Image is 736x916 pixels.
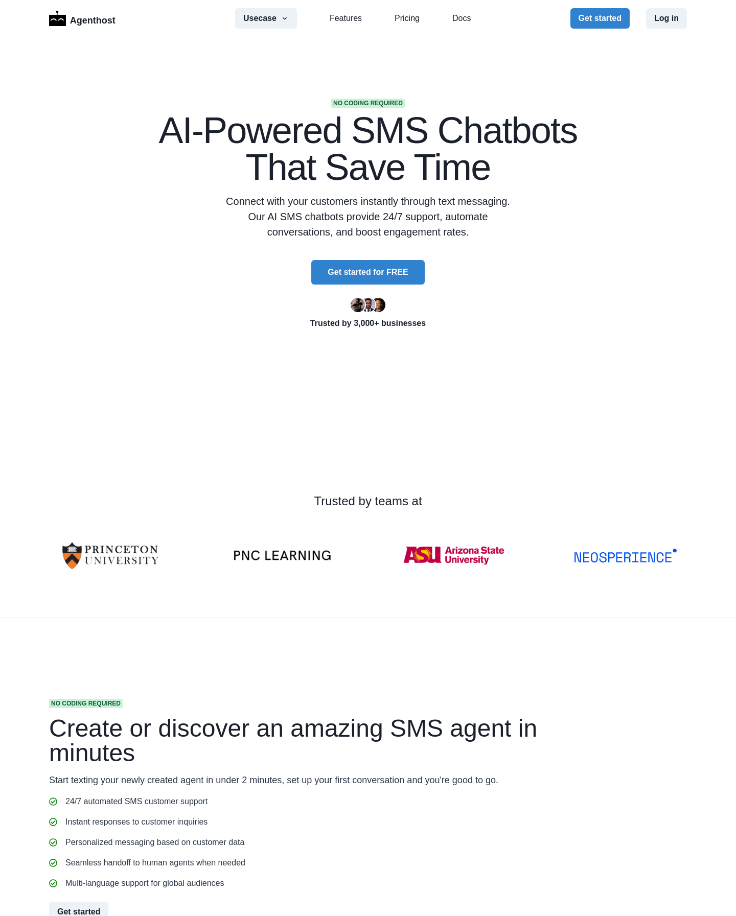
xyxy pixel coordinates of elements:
[65,816,208,828] p: Instant responses to customer inquiries
[231,550,333,561] img: PNC-LEARNING-Logo-v2.1.webp
[123,317,613,330] p: Trusted by 3,000+ businesses
[49,11,66,26] img: Logo
[395,12,420,25] a: Pricing
[371,298,385,312] img: Kent Dodds
[452,12,471,25] a: Docs
[65,857,245,869] p: Seamless handoff to human agents when needed
[49,10,116,28] a: LogoAgenthost
[570,8,630,29] button: Get started
[65,836,244,849] p: Personalized messaging based on customer data
[331,99,405,108] span: No coding required
[65,795,208,808] p: 24/7 automated SMS customer support
[221,194,515,240] p: Connect with your customers instantly through text messaging. Our AI SMS chatbots provide 24/7 su...
[49,699,123,708] span: No coding required
[361,298,375,312] img: Segun Adebayo
[235,8,297,29] button: Usecase
[33,492,703,510] p: Trusted by teams at
[70,10,116,28] p: Agenthost
[59,527,162,584] img: University-of-Princeton-Logo.png
[574,549,677,562] img: NSP_Logo_Blue.svg
[123,112,613,185] h1: AI-Powered SMS Chatbots That Save Time
[351,298,365,312] img: Ryan Florence
[49,716,547,765] h1: Create or discover an amazing SMS agent in minutes
[65,877,224,889] p: Multi-language support for global audiences
[403,527,505,584] img: ASU-Logo.png
[311,260,424,285] button: Get started for FREE
[330,12,362,25] a: Features
[646,8,687,29] button: Log in
[49,773,547,787] p: Start texting your newly created agent in under 2 minutes, set up your first conversation and you...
